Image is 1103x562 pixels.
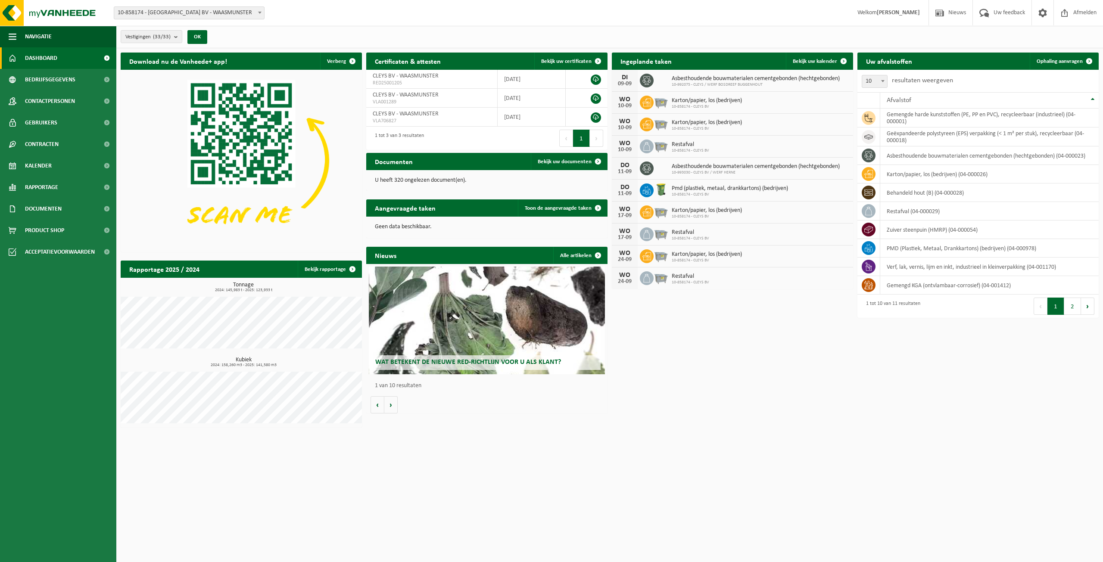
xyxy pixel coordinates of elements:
button: Vorige [371,396,384,413]
h2: Download nu de Vanheede+ app! [121,53,236,69]
span: 10 [862,75,887,87]
img: WB-2500-GAL-GY-01 [654,94,668,109]
div: DI [616,74,633,81]
div: 10-09 [616,125,633,131]
div: 11-09 [616,191,633,197]
a: Bekijk uw certificaten [534,53,607,70]
div: 17-09 [616,235,633,241]
div: DO [616,162,633,169]
div: 17-09 [616,213,633,219]
span: RED25001205 [373,80,491,87]
img: WB-2500-GAL-GY-01 [654,248,668,263]
div: 24-09 [616,257,633,263]
span: 10-858174 - CLEYS BV [672,104,742,109]
span: Bekijk uw certificaten [541,59,592,64]
button: Verberg [320,53,361,70]
span: 10-858174 - CLEYS BV - WAASMUNSTER [114,6,265,19]
h2: Certificaten & attesten [366,53,449,69]
count: (33/33) [153,34,171,40]
div: WO [616,250,633,257]
span: 10-858174 - CLEYS BV [672,192,788,197]
span: 10 [862,75,888,88]
td: restafval (04-000029) [880,202,1099,220]
td: [DATE] [498,89,566,108]
span: Acceptatievoorwaarden [25,241,95,263]
div: WO [616,140,633,147]
h2: Uw afvalstoffen [857,53,921,69]
span: Restafval [672,141,709,148]
img: WB-2500-GAL-GY-01 [654,270,668,285]
h2: Nieuws [366,247,405,264]
td: karton/papier, los (bedrijven) (04-000026) [880,165,1099,183]
img: WB-2500-GAL-GY-01 [654,138,668,153]
span: Navigatie [25,26,52,47]
img: WB-2500-GAL-GY-01 [654,226,668,241]
span: Ophaling aanvragen [1037,59,1083,64]
iframe: chat widget [4,543,144,562]
img: WB-2500-GAL-GY-01 [654,116,668,131]
td: PMD (Plastiek, Metaal, Drankkartons) (bedrijven) (04-000978) [880,239,1099,258]
span: 10-858174 - CLEYS BV [672,148,709,153]
div: WO [616,272,633,279]
a: Bekijk uw kalender [786,53,852,70]
span: VLA706827 [373,118,491,124]
span: Documenten [25,198,62,220]
span: Kalender [25,155,52,177]
span: Toon de aangevraagde taken [525,205,592,211]
td: zuiver steenpuin (HMRP) (04-000054) [880,220,1099,239]
span: Karton/papier, los (bedrijven) [672,119,742,126]
div: WO [616,118,633,125]
button: 2 [1064,298,1081,315]
td: gemengde harde kunststoffen (PE, PP en PVC), recycleerbaar (industrieel) (04-000001) [880,109,1099,127]
span: Asbesthoudende bouwmaterialen cementgebonden (hechtgebonden) [672,163,840,170]
span: 10-992075 - CLEYS / WERF BOSDREEF BUGGENHOUT [672,82,840,87]
span: Gebruikers [25,112,57,134]
span: Pmd (plastiek, metaal, drankkartons) (bedrijven) [672,185,788,192]
span: Contactpersonen [25,90,75,112]
td: [DATE] [498,70,566,89]
p: Geen data beschikbaar. [375,224,599,230]
h2: Aangevraagde taken [366,199,444,216]
span: Asbesthoudende bouwmaterialen cementgebonden (hechtgebonden) [672,75,840,82]
button: Volgende [384,396,398,413]
img: Download de VHEPlus App [121,70,362,251]
td: behandeld hout (B) (04-000028) [880,183,1099,202]
div: WO [616,96,633,103]
a: Wat betekent de nieuwe RED-richtlijn voor u als klant? [369,267,605,374]
span: 10-858174 - CLEYS BV [672,258,742,263]
button: 1 [573,130,590,147]
div: 10-09 [616,147,633,153]
img: WB-2500-GAL-GY-01 [654,204,668,219]
span: Dashboard [25,47,57,69]
span: Restafval [672,273,709,280]
div: WO [616,228,633,235]
span: 2024: 145,983 t - 2025: 123,933 t [125,288,362,292]
img: WB-0240-HPE-GN-50 [654,182,668,197]
td: geëxpandeerde polystyreen (EPS) verpakking (< 1 m² per stuk), recycleerbaar (04-000018) [880,127,1099,146]
button: Previous [559,130,573,147]
div: WO [616,206,633,213]
span: Vestigingen [125,31,171,43]
span: Afvalstof [887,97,911,104]
h2: Ingeplande taken [612,53,680,69]
span: Bekijk uw kalender [793,59,837,64]
span: 10-993030 - CLEYS BV / WERF HERNE [672,170,840,175]
h2: Documenten [366,153,421,170]
button: Next [1081,298,1094,315]
span: Restafval [672,229,709,236]
span: VLA001289 [373,99,491,106]
h3: Tonnage [125,282,362,292]
h2: Rapportage 2025 / 2024 [121,261,208,277]
div: 1 tot 10 van 11 resultaten [862,297,920,316]
span: Product Shop [25,220,64,241]
span: Karton/papier, los (bedrijven) [672,251,742,258]
button: 1 [1047,298,1064,315]
div: 24-09 [616,279,633,285]
span: CLEYS BV - WAASMUNSTER [373,73,439,79]
div: 09-09 [616,81,633,87]
span: Bekijk uw documenten [538,159,592,165]
span: 10-858174 - CLEYS BV - WAASMUNSTER [114,7,264,19]
span: Rapportage [25,177,58,198]
a: Alle artikelen [553,247,607,264]
span: Contracten [25,134,59,155]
